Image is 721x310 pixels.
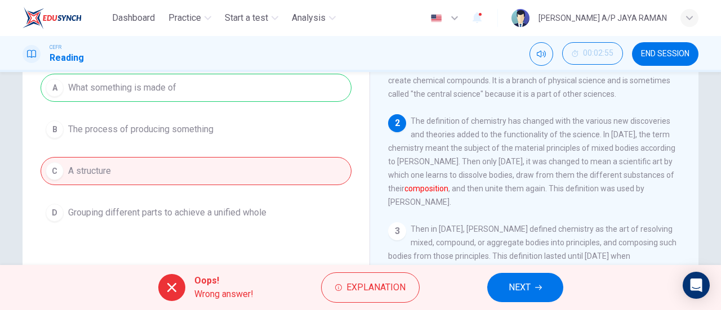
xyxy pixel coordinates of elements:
span: Wrong answer! [194,287,253,301]
span: Practice [168,11,201,25]
div: Hide [562,42,623,66]
span: NEXT [509,280,531,295]
span: END SESSION [641,50,689,59]
h1: Reading [50,51,84,65]
a: EduSynch logo [23,7,108,29]
button: Start a test [220,8,283,28]
img: en [429,14,443,23]
img: Profile picture [511,9,529,27]
button: 00:02:55 [562,42,623,65]
button: Practice [164,8,216,28]
img: EduSynch logo [23,7,82,29]
span: Start a test [225,11,268,25]
button: NEXT [487,273,563,302]
div: Mute [529,42,553,66]
div: [PERSON_NAME] A/P JAYA RAMAN [538,11,667,25]
span: Oops! [194,274,253,287]
span: Explanation [346,280,406,295]
span: 00:02:55 [583,49,613,58]
span: Dashboard [112,11,155,25]
button: Analysis [287,8,340,28]
div: 2 [388,114,406,132]
font: composition [404,184,448,193]
button: END SESSION [632,42,698,66]
span: Analysis [292,11,326,25]
div: 3 [388,222,406,240]
button: Dashboard [108,8,159,28]
span: The definition of chemistry has changed with the various new discoveries and theories added to th... [388,116,675,206]
div: Open Intercom Messenger [683,272,710,299]
button: Explanation [321,272,420,303]
span: CEFR [50,43,61,51]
